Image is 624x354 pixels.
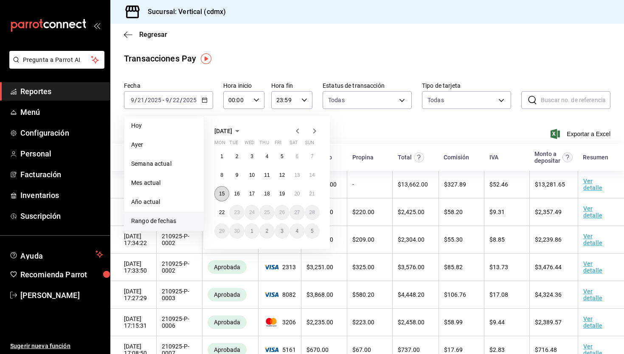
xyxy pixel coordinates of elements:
abbr: September 14, 2025 [309,172,315,178]
span: $ 8.85 [489,236,505,243]
button: September 29, 2025 [214,223,229,239]
input: ---- [147,97,162,103]
abbr: September 4, 2025 [266,153,269,159]
td: [DATE] 17:35:02 [110,198,156,226]
span: $ 85.82 [444,264,463,270]
abbr: September 23, 2025 [234,209,239,215]
abbr: Friday [275,140,281,149]
label: Hora fin [271,83,312,89]
td: [DATE] 17:34:22 [110,226,156,254]
button: September 3, 2025 [245,149,259,164]
span: [PERSON_NAME] [20,290,103,301]
div: IVA [489,154,498,161]
span: Sugerir nueva función [10,342,103,351]
button: September 24, 2025 [245,205,259,220]
span: $ 327.89 [444,181,466,188]
abbr: October 4, 2025 [295,228,298,234]
button: September 27, 2025 [290,205,304,220]
span: $ 3,868.00 [306,291,333,298]
span: / [145,97,147,103]
div: Resumen [583,154,608,161]
button: September 22, 2025 [214,205,229,220]
span: Suscripción [20,210,103,222]
input: -- [172,97,180,103]
abbr: September 17, 2025 [249,191,255,197]
td: - [347,171,393,198]
span: Recomienda Parrot [20,269,103,280]
span: $ 106.76 [444,291,466,298]
span: Configuración [20,127,103,139]
td: [DATE] 17:33:50 [110,254,156,281]
span: Año actual [131,198,197,206]
label: Estatus de transacción [323,83,412,89]
abbr: September 25, 2025 [264,209,270,215]
span: $ 220.00 [352,209,374,215]
a: Ver detalle [583,205,602,219]
span: Hoy [131,121,197,130]
button: Tooltip marker [201,53,211,64]
span: Pregunta a Parrot AI [23,56,91,64]
div: Transacciones Pay [124,52,196,65]
button: September 20, 2025 [290,186,304,201]
abbr: September 22, 2025 [219,209,225,215]
abbr: October 5, 2025 [311,228,314,234]
span: $ 2,239.86 [535,236,562,243]
abbr: October 1, 2025 [250,228,253,234]
div: Comisión [444,154,469,161]
span: $ 9.31 [489,209,505,215]
span: $ 209.00 [352,236,374,243]
td: 210925-P-0002 [156,226,202,254]
button: October 2, 2025 [259,223,274,239]
button: September 7, 2025 [305,149,320,164]
span: $ 58.99 [444,319,463,326]
div: Todas [427,96,444,104]
button: Exportar a Excel [552,129,610,139]
td: [DATE] 17:27:29 [110,281,156,309]
abbr: September 28, 2025 [309,209,315,215]
span: $ 17.08 [489,291,508,298]
span: $ 737.00 [398,346,420,353]
span: $ 2,458.00 [398,319,424,326]
span: Semana actual [131,159,197,168]
span: 5161 [264,346,296,353]
span: Personal [20,148,103,159]
button: October 4, 2025 [290,223,304,239]
span: Aprobada [211,291,244,298]
abbr: October 3, 2025 [281,228,284,234]
a: Ver detalle [583,233,602,246]
button: September 17, 2025 [245,186,259,201]
span: / [169,97,172,103]
abbr: September 16, 2025 [234,191,239,197]
abbr: September 19, 2025 [279,191,285,197]
span: $ 223.00 [352,319,374,326]
abbr: September 24, 2025 [249,209,255,215]
button: September 13, 2025 [290,167,304,183]
span: $ 52.46 [489,181,508,188]
span: $ 13.73 [489,264,508,270]
span: $ 716.48 [535,346,557,353]
a: Ver detalle [583,315,602,329]
abbr: September 1, 2025 [220,153,223,159]
span: $ 3,476.44 [535,264,562,270]
button: September 21, 2025 [305,186,320,201]
input: -- [137,97,145,103]
span: Ayuda [20,249,92,259]
span: Rango de fechas [131,217,197,226]
button: September 30, 2025 [229,223,244,239]
td: [DATE] 18:23:36 [110,171,156,198]
span: $ 2,425.00 [398,209,424,215]
span: Aprobada [211,319,244,326]
button: Pregunta a Parrot AI [9,51,104,69]
div: Transacciones cobradas de manera exitosa. [208,288,247,301]
span: Facturación [20,169,103,180]
button: September 5, 2025 [275,149,290,164]
div: Transacciones cobradas de manera exitosa. [208,315,247,329]
span: [DATE] [214,128,232,134]
span: $ 67.00 [352,346,371,353]
abbr: September 13, 2025 [294,172,300,178]
span: $ 580.20 [352,291,374,298]
td: 210925-P-0006 [156,309,202,336]
button: September 1, 2025 [214,149,229,164]
button: October 3, 2025 [275,223,290,239]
